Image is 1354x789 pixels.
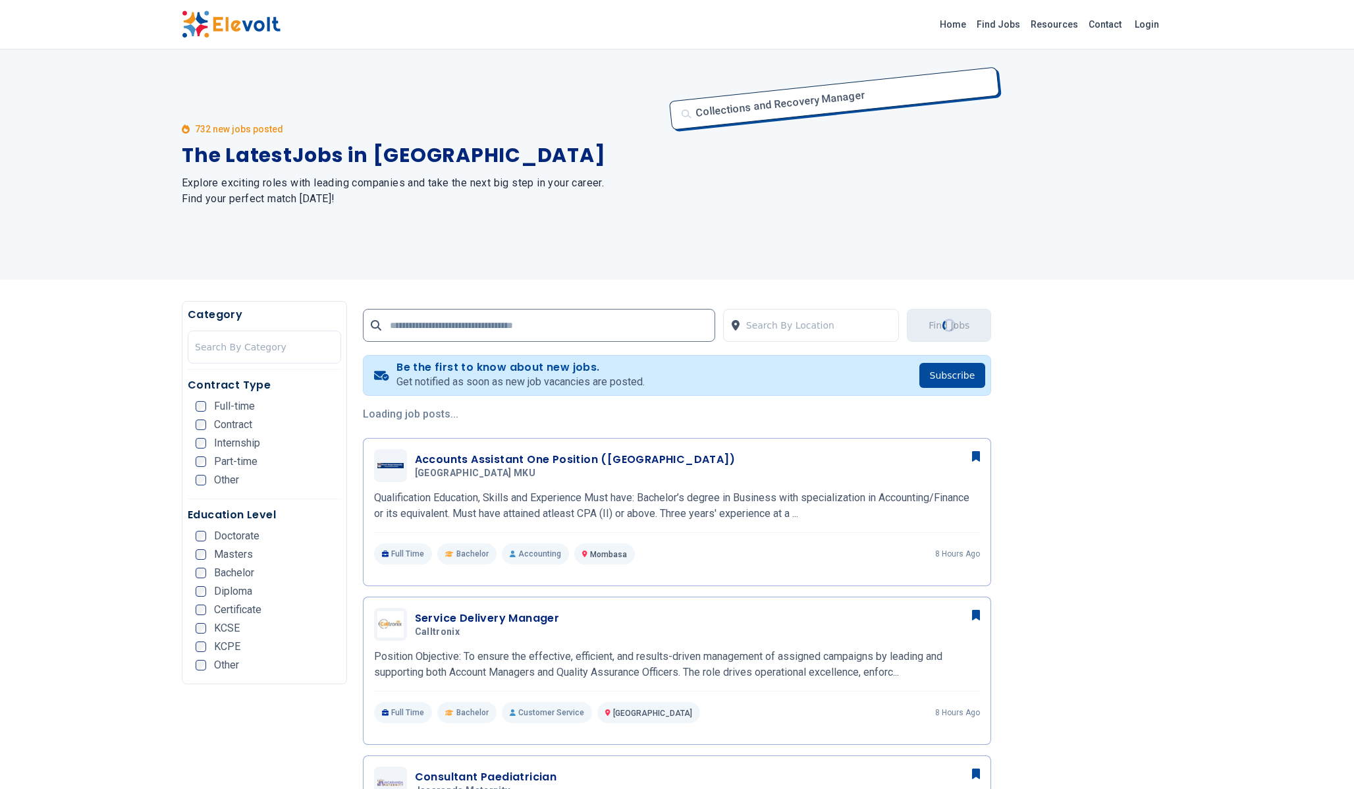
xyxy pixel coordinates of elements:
[613,709,692,718] span: [GEOGRAPHIC_DATA]
[1083,14,1127,35] a: Contact
[214,623,240,634] span: KCSE
[196,401,206,412] input: Full-time
[377,611,404,638] img: Calltronix
[1007,354,1172,749] iframe: Advertisement
[396,361,645,374] h4: Be the first to know about new jobs.
[971,14,1025,35] a: Find Jobs
[214,438,260,449] span: Internship
[363,406,992,422] p: Loading job posts...
[374,543,433,564] p: Full Time
[456,707,489,718] span: Bachelor
[374,649,981,680] p: Position Objective: To ensure the effective, efficient, and results-driven management of assigned...
[590,550,627,559] span: Mombasa
[196,475,206,485] input: Other
[377,778,404,788] img: Jacaranda Maternity
[214,586,252,597] span: Diploma
[1025,14,1083,35] a: Resources
[196,456,206,467] input: Part-time
[214,420,252,430] span: Contract
[214,456,257,467] span: Part-time
[188,507,341,523] h5: Education Level
[415,468,535,479] span: [GEOGRAPHIC_DATA] MKU
[415,452,735,468] h3: Accounts Assistant One Position ([GEOGRAPHIC_DATA])
[374,702,433,723] p: Full Time
[196,420,206,430] input: Contract
[196,586,206,597] input: Diploma
[214,641,240,652] span: KCPE
[502,543,569,564] p: Accounting
[214,605,261,615] span: Certificate
[196,531,206,541] input: Doctorate
[214,568,254,578] span: Bachelor
[214,549,253,560] span: Masters
[214,401,255,412] span: Full-time
[214,531,259,541] span: Doctorate
[188,307,341,323] h5: Category
[196,549,206,560] input: Masters
[415,769,557,785] h3: Consultant Paediatrician
[196,641,206,652] input: KCPE
[214,660,239,670] span: Other
[377,463,404,468] img: Mount Kenya University MKU
[196,623,206,634] input: KCSE
[415,611,560,626] h3: Service Delivery Manager
[196,568,206,578] input: Bachelor
[196,660,206,670] input: Other
[456,549,489,559] span: Bachelor
[196,438,206,449] input: Internship
[907,309,991,342] button: Find JobsLoading...
[182,175,661,207] h2: Explore exciting roles with leading companies and take the next big step in your career. Find you...
[195,122,283,136] p: 732 new jobs posted
[396,374,645,390] p: Get notified as soon as new job vacancies are posted.
[188,377,341,393] h5: Contract Type
[940,316,958,335] div: Loading...
[182,11,281,38] img: Elevolt
[214,475,239,485] span: Other
[374,449,981,564] a: Mount Kenya University MKUAccounts Assistant One Position ([GEOGRAPHIC_DATA])[GEOGRAPHIC_DATA] MK...
[935,707,980,718] p: 8 hours ago
[919,363,986,388] button: Subscribe
[182,144,661,167] h1: The Latest Jobs in [GEOGRAPHIC_DATA]
[935,549,980,559] p: 8 hours ago
[415,626,460,638] span: Calltronix
[934,14,971,35] a: Home
[1127,11,1167,38] a: Login
[1288,726,1354,789] iframe: Chat Widget
[196,605,206,615] input: Certificate
[502,702,592,723] p: Customer Service
[374,490,981,522] p: Qualification Education, Skills and Experience Must have: Bachelor’s degree in Business with spec...
[374,608,981,723] a: CalltronixService Delivery ManagerCalltronixPosition Objective: To ensure the effective, efficien...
